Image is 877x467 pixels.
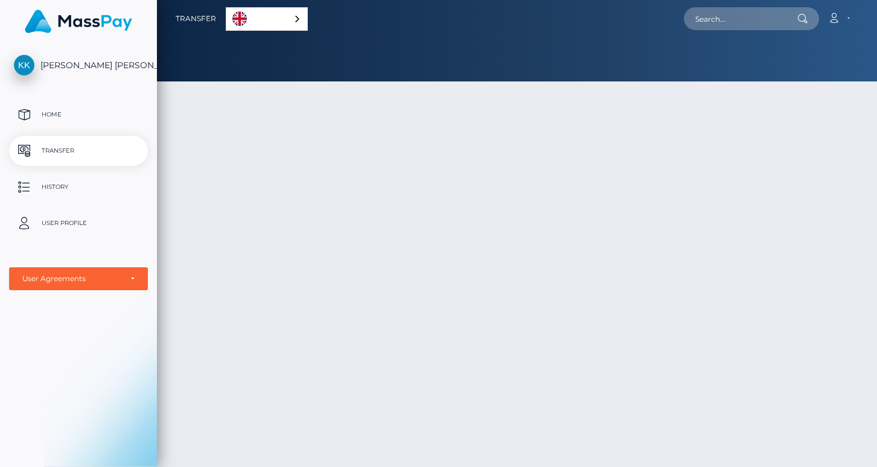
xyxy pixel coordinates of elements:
button: User Agreements [9,267,148,290]
p: History [14,178,143,196]
p: Transfer [14,142,143,160]
aside: Language selected: English [226,7,308,31]
span: [PERSON_NAME] [PERSON_NAME] [9,60,148,71]
p: Home [14,106,143,124]
a: History [9,172,148,202]
p: User Profile [14,214,143,232]
input: Search... [684,7,797,30]
a: Transfer [9,136,148,166]
div: User Agreements [22,274,121,284]
a: English [226,8,307,30]
img: MassPay [25,10,132,33]
a: Transfer [176,6,216,31]
a: Home [9,100,148,130]
a: User Profile [9,208,148,238]
div: Language [226,7,308,31]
